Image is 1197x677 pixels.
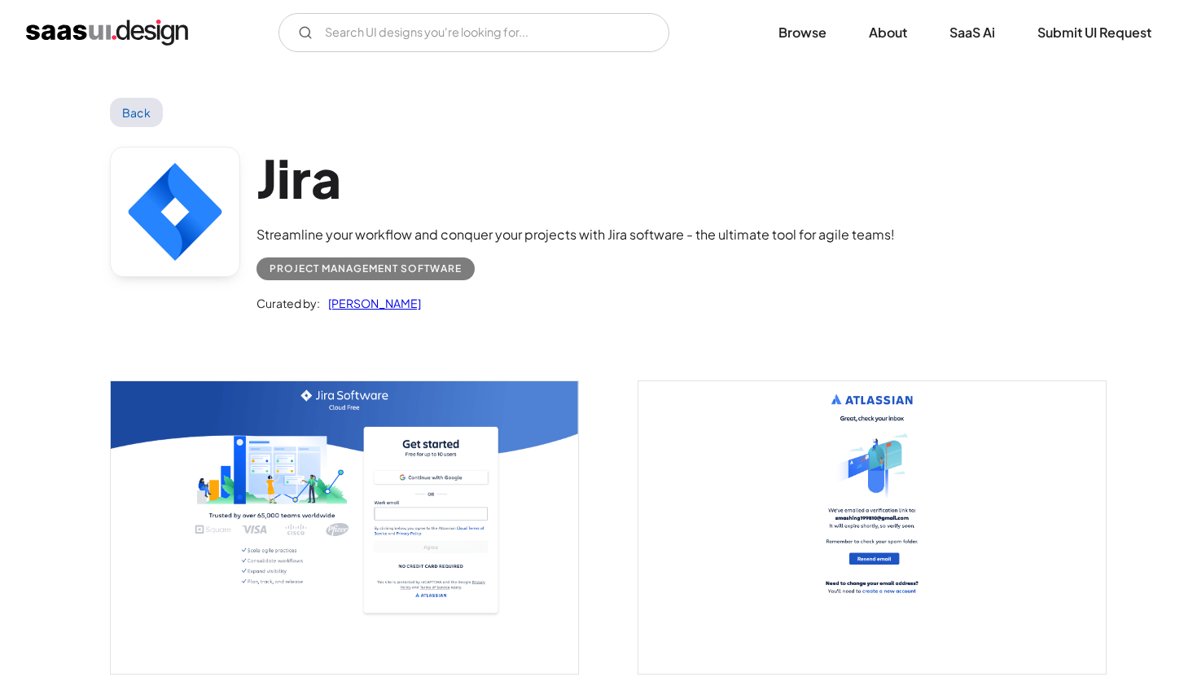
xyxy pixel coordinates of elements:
[320,293,421,313] a: [PERSON_NAME]
[638,381,1106,674] a: open lightbox
[930,15,1015,51] a: SaaS Ai
[111,381,578,674] img: 6422c761dec4a905eefe4d52_Jira%20Login%20Screen.png
[256,225,895,244] div: Streamline your workflow and conquer your projects with Jira software - the ultimate tool for agi...
[1018,15,1171,51] a: Submit UI Request
[278,13,669,52] input: Search UI designs you're looking for...
[270,259,462,279] div: Project Management Software
[759,15,846,51] a: Browse
[256,147,895,209] h1: Jira
[111,381,578,674] a: open lightbox
[849,15,927,51] a: About
[26,20,188,46] a: home
[256,293,320,313] div: Curated by:
[638,381,1106,674] img: 6422c7a543e4e925c047ca1d_Jira%20Email%20Confirmation%20Screen.png
[110,98,163,127] a: Back
[278,13,669,52] form: Email Form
